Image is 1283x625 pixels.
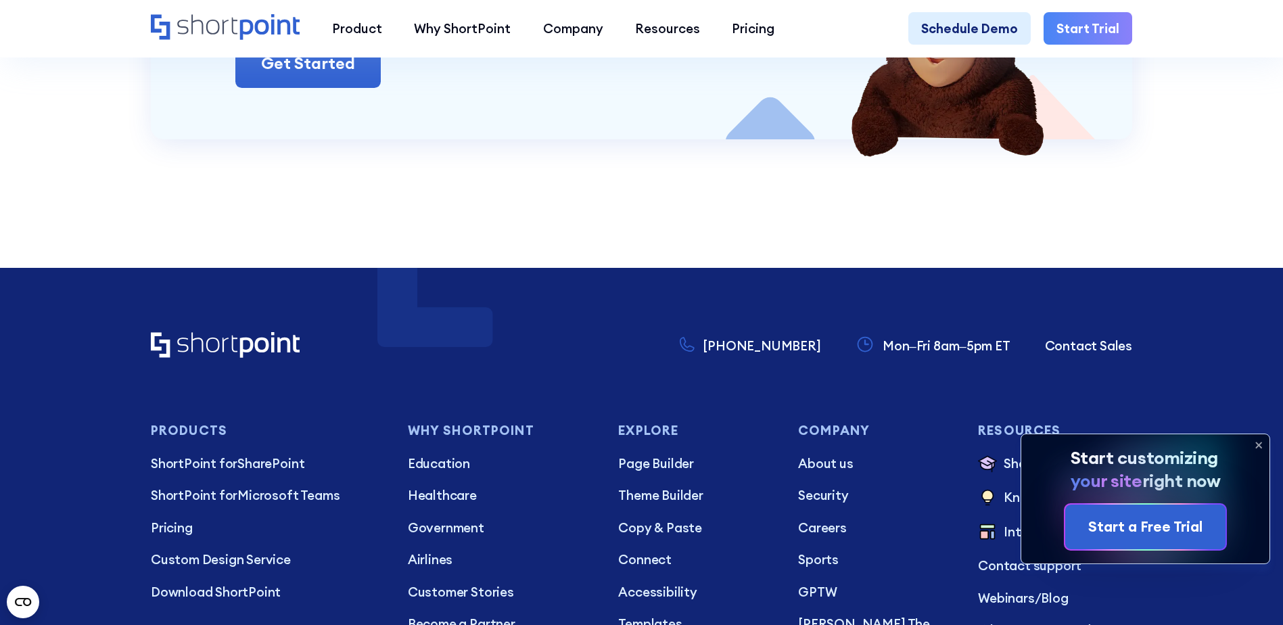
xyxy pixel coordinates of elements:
[798,550,952,569] a: Sports
[798,454,952,473] a: About us
[408,550,593,569] a: Airlines
[151,454,382,473] p: SharePoint
[798,518,952,537] a: Careers
[151,550,382,569] a: Custom Design Service
[798,486,952,505] a: Security
[798,423,952,438] h3: Company
[1215,560,1283,625] div: Widget chat
[618,486,772,505] a: Theme Builder
[408,423,593,438] h3: Why Shortpoint
[1044,12,1132,44] a: Start Trial
[618,518,772,537] a: Copy & Paste
[7,586,39,618] button: Open CMP widget
[527,12,619,44] a: Company
[618,423,772,438] h3: Explore
[543,19,603,38] div: Company
[151,518,382,537] a: Pricing
[978,454,1132,475] a: ShortPoint Academy
[151,454,382,473] a: ShortPoint forSharePoint
[798,582,952,601] a: GPTW
[618,582,772,601] a: Accessibility
[1215,560,1283,625] iframe: Chat Widget
[408,486,593,505] a: Healthcare
[703,336,820,355] p: [PHONE_NUMBER]
[1088,516,1203,538] div: Start a Free Trial
[978,556,1132,575] a: Contact support
[978,488,1132,509] a: Knowledge Base
[1004,522,1120,543] p: Intranet Templates
[680,336,821,355] a: [PHONE_NUMBER]
[1004,488,1104,509] p: Knowledge Base
[978,522,1132,543] a: Intranet Templates
[316,12,398,44] a: Product
[151,486,382,505] p: Microsoft Teams
[618,550,772,569] a: Connect
[414,19,511,38] div: Why ShortPoint
[908,12,1031,44] a: Schedule Demo
[151,455,237,471] span: ShortPoint for
[332,19,382,38] div: Product
[151,332,300,360] a: Home
[716,12,791,44] a: Pricing
[978,588,1132,607] p: /
[151,14,300,42] a: Home
[151,486,382,505] a: ShortPoint forMicrosoft Teams
[883,336,1010,355] p: Mon–Fri 8am–5pm ET
[1045,336,1133,355] a: Contact Sales
[1041,590,1068,606] a: Blog
[151,582,382,601] a: Download ShortPoint
[635,19,700,38] div: Resources
[978,423,1132,438] h3: Resources
[1065,505,1226,549] a: Start a Free Trial
[1004,454,1129,475] p: ShortPoint Academy
[408,582,593,601] a: Customer Stories
[408,454,593,473] a: Education
[151,487,237,503] span: ShortPoint for
[618,454,772,473] a: Page Builder
[235,39,381,89] a: Get Started
[398,12,527,44] a: Why ShortPoint
[151,423,382,438] h3: Products
[732,19,774,38] div: Pricing
[408,518,593,537] a: Government
[978,590,1034,606] a: Webinars
[619,12,716,44] a: Resources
